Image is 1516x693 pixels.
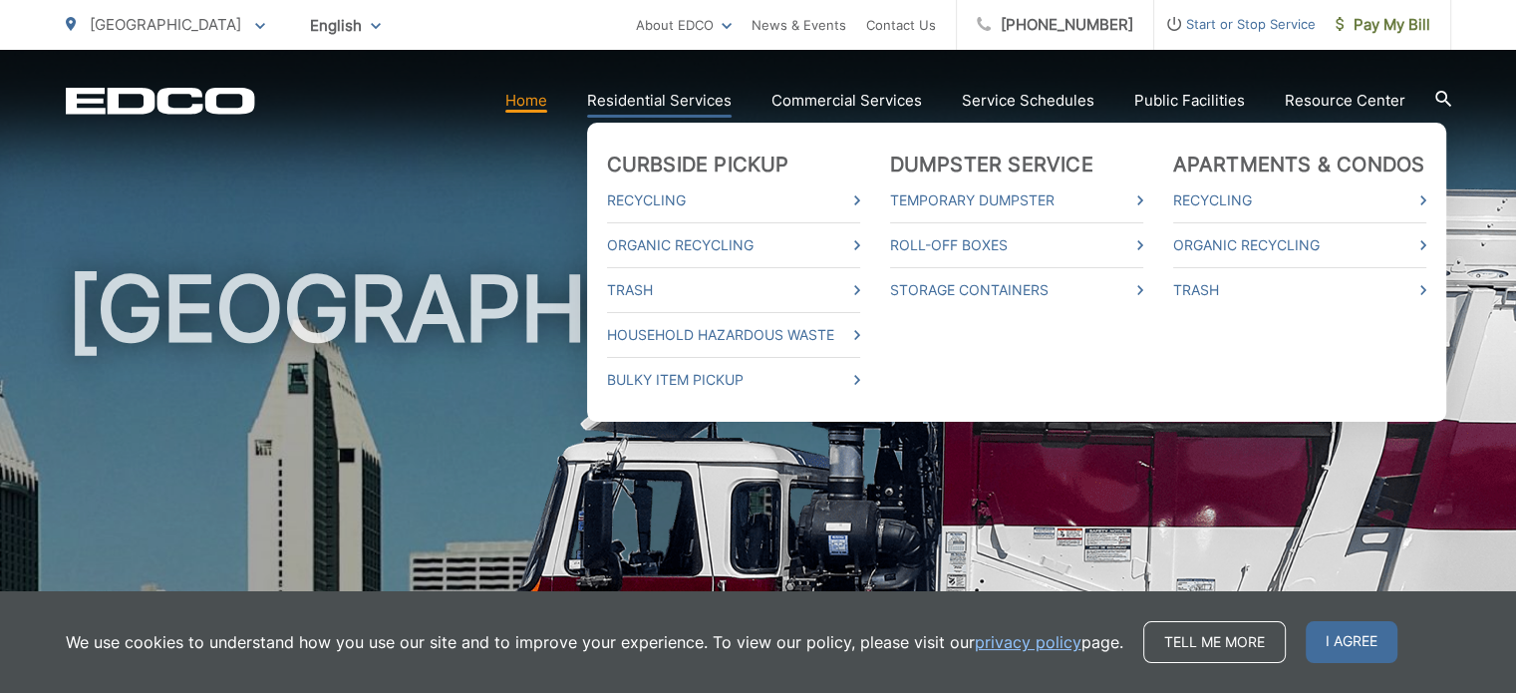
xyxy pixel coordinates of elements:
a: privacy policy [975,630,1081,654]
a: Commercial Services [771,89,922,113]
a: Residential Services [587,89,732,113]
a: Household Hazardous Waste [607,323,860,347]
a: Service Schedules [962,89,1094,113]
span: English [295,8,396,43]
a: Resource Center [1285,89,1405,113]
a: Recycling [607,188,860,212]
a: Dumpster Service [890,153,1093,176]
a: Curbside Pickup [607,153,789,176]
a: Storage Containers [890,278,1143,302]
a: About EDCO [636,13,732,37]
span: [GEOGRAPHIC_DATA] [90,15,241,34]
a: Trash [607,278,860,302]
a: Roll-Off Boxes [890,233,1143,257]
a: Contact Us [866,13,936,37]
a: Bulky Item Pickup [607,368,860,392]
p: We use cookies to understand how you use our site and to improve your experience. To view our pol... [66,630,1123,654]
a: Temporary Dumpster [890,188,1143,212]
a: News & Events [752,13,846,37]
span: Pay My Bill [1336,13,1430,37]
a: Organic Recycling [607,233,860,257]
a: Home [505,89,547,113]
a: EDCD logo. Return to the homepage. [66,87,255,115]
a: Public Facilities [1134,89,1245,113]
